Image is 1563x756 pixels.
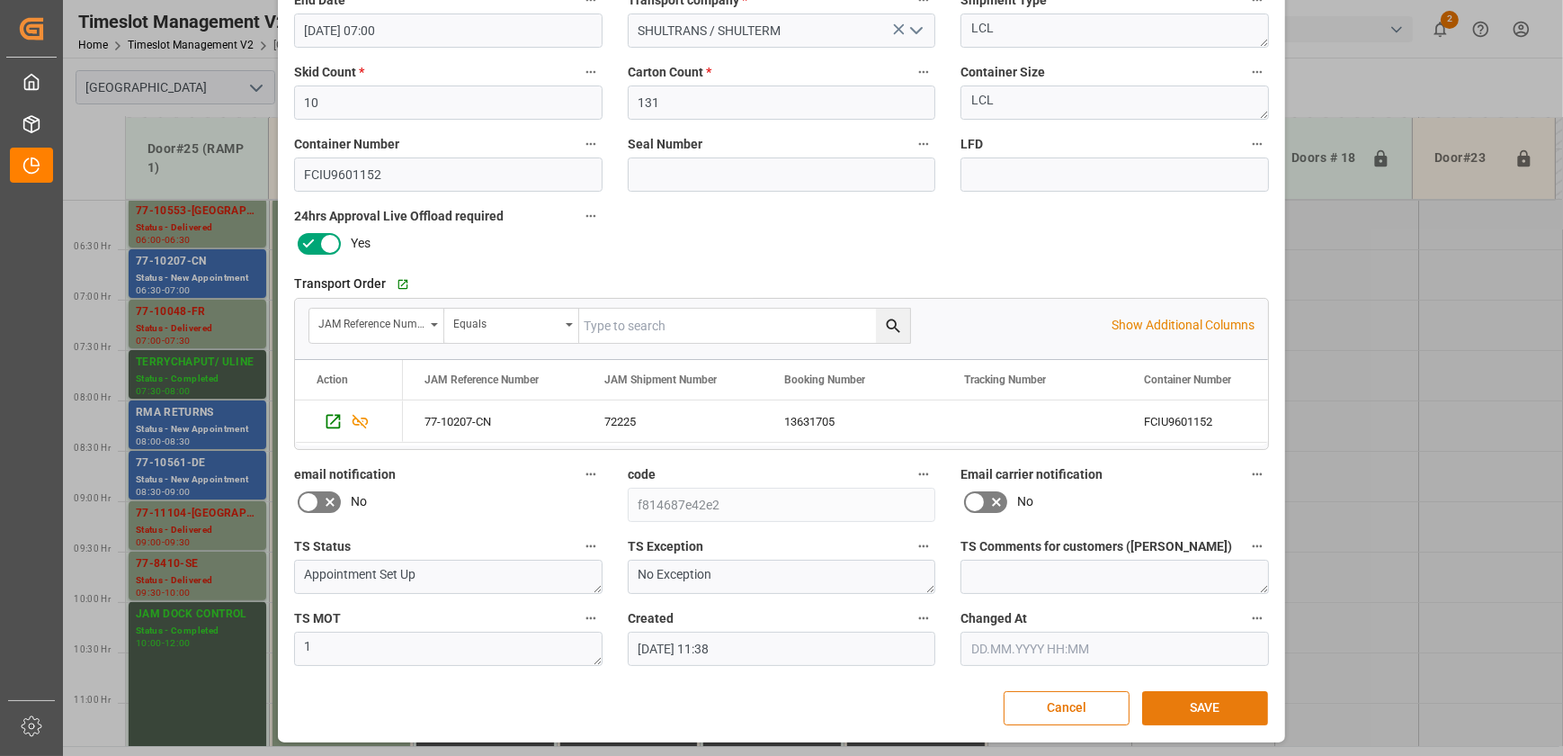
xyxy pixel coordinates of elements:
span: TS Comments for customers ([PERSON_NAME]) [960,537,1232,556]
button: Container Size [1246,60,1269,84]
span: Container Size [960,63,1045,82]
span: Changed At [960,609,1027,628]
span: No [1017,492,1033,511]
button: code [912,463,935,486]
span: Booking Number [784,373,865,386]
span: No [351,492,367,511]
button: Created [912,607,935,630]
button: open menu [902,17,929,45]
span: code [628,465,656,484]
p: Show Additional Columns [1112,316,1255,335]
button: Changed At [1246,607,1269,630]
button: Seal Number [912,132,935,156]
button: TS MOT [579,607,603,630]
div: FCIU9601152 [1122,400,1302,442]
button: Email carrier notification [1246,463,1269,486]
span: Created [628,609,674,628]
button: Carton Count * [912,60,935,84]
input: DD.MM.YYYY HH:MM [960,632,1269,666]
span: Skid Count [294,63,364,82]
div: 77-10207-CN [403,400,583,442]
button: TS Exception [912,535,935,558]
span: TS MOT [294,609,341,628]
span: Tracking Number [964,373,1046,386]
input: Type to search [579,309,910,343]
button: 24hrs Approval Live Offload required [579,204,603,228]
button: LFD [1246,132,1269,156]
span: email notification [294,465,396,484]
span: JAM Shipment Number [604,373,717,386]
span: Container Number [1144,373,1231,386]
button: search button [876,309,910,343]
button: TS Status [579,535,603,558]
button: open menu [309,309,444,343]
span: Email carrier notification [960,465,1103,484]
span: TS Status [294,537,351,556]
input: DD.MM.YYYY HH:MM [294,13,603,48]
button: Cancel [1004,691,1130,725]
textarea: No Exception [628,560,936,594]
div: Press SPACE to select this row. [295,400,403,443]
input: DD.MM.YYYY HH:MM [628,632,936,666]
span: TS Exception [628,537,703,556]
div: Equals [453,311,559,332]
div: JAM Reference Number [318,311,424,332]
span: LFD [960,135,983,154]
span: Transport Order [294,274,386,293]
button: Container Number [579,132,603,156]
div: Action [317,373,348,386]
span: Container Number [294,135,399,154]
textarea: LCL [960,85,1269,120]
textarea: 1 [294,632,603,666]
div: 13631705 [763,400,942,442]
button: email notification [579,463,603,486]
button: Skid Count * [579,60,603,84]
span: Yes [351,234,371,253]
div: 72225 [583,400,763,442]
span: 24hrs Approval Live Offload required [294,207,504,226]
textarea: LCL [960,13,1269,48]
span: JAM Reference Number [424,373,539,386]
span: Seal Number [628,135,702,154]
button: TS Comments for customers ([PERSON_NAME]) [1246,535,1269,558]
span: Carton Count [628,63,711,82]
button: open menu [444,309,579,343]
textarea: Appointment Set Up [294,560,603,594]
button: SAVE [1142,691,1268,725]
